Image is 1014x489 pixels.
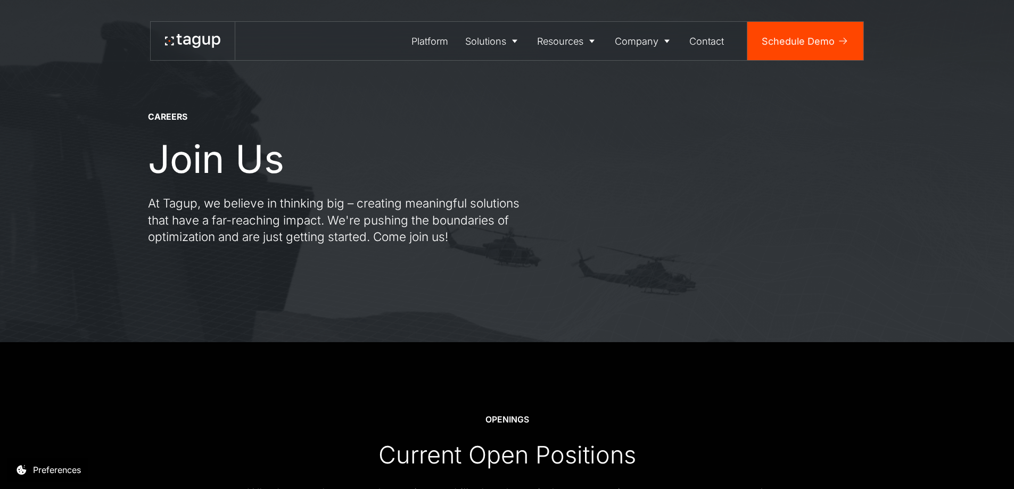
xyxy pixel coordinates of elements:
[529,22,607,60] a: Resources
[681,22,733,60] a: Contact
[615,34,658,48] div: Company
[403,22,457,60] a: Platform
[148,195,531,245] p: At Tagup, we believe in thinking big – creating meaningful solutions that have a far-reaching imp...
[747,22,863,60] a: Schedule Demo
[606,22,681,60] a: Company
[411,34,448,48] div: Platform
[689,34,724,48] div: Contact
[378,440,636,470] div: Current Open Positions
[33,463,81,476] div: Preferences
[148,137,284,180] h1: Join Us
[485,414,529,426] div: OPENINGS
[537,34,583,48] div: Resources
[465,34,506,48] div: Solutions
[457,22,529,60] a: Solutions
[762,34,835,48] div: Schedule Demo
[148,111,187,123] div: CAREERS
